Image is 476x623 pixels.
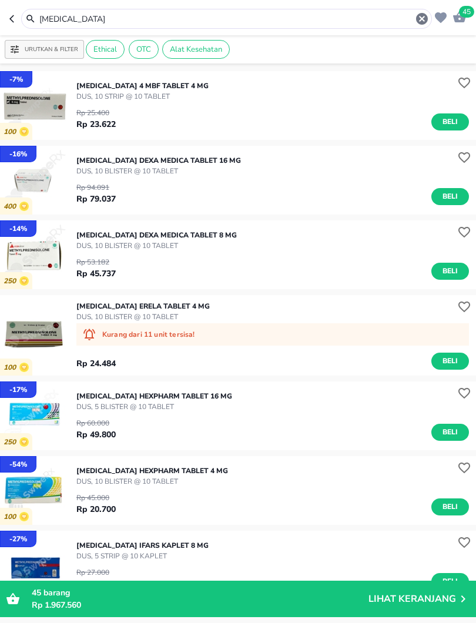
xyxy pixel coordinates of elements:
[76,108,116,118] p: Rp 25.400
[32,599,81,611] span: Rp 1.967.560
[38,13,415,25] input: Cari 4000+ produk di sini
[76,311,210,322] p: DUS, 10 BLISTER @ 10 TABLET
[4,363,19,372] p: 100
[431,573,469,590] button: Beli
[76,323,469,346] div: Kurang dari 11 unit tersisa!
[440,265,460,277] span: Beli
[32,587,368,599] p: barang
[440,575,460,588] span: Beli
[76,476,228,487] p: DUS, 10 BLISTER @ 10 TABLET
[129,40,159,59] div: OTC
[9,223,27,234] p: - 14 %
[76,551,209,561] p: DUS, 5 STRIP @ 10 KAPLET
[86,40,125,59] div: Ethical
[4,513,19,521] p: 100
[440,501,460,513] span: Beli
[4,438,19,447] p: 250
[76,155,241,166] p: [MEDICAL_DATA] Dexa Medica TABLET 16 MG
[25,45,78,54] p: Urutkan & Filter
[162,40,230,59] div: Alat Kesehatan
[4,277,19,286] p: 250
[431,188,469,205] button: Beli
[5,40,84,59] button: Urutkan & Filter
[431,353,469,370] button: Beli
[459,6,474,18] span: 45
[9,149,27,159] p: - 16 %
[76,230,237,240] p: [MEDICAL_DATA] Dexa Medica TABLET 8 MG
[9,74,23,85] p: - 7 %
[76,493,116,503] p: Rp 45.000
[76,301,210,311] p: [MEDICAL_DATA] Erela TABLET 4 MG
[76,357,116,370] p: Rp 24.484
[76,91,209,102] p: DUS, 10 STRIP @ 10 TABLET
[76,391,232,401] p: [MEDICAL_DATA] Hexpharm TABLET 16 MG
[431,113,469,130] button: Beli
[9,459,27,470] p: - 54 %
[9,384,27,395] p: - 17 %
[129,44,158,55] span: OTC
[440,116,460,128] span: Beli
[450,7,467,25] button: 45
[32,587,41,598] span: 45
[76,118,116,130] p: Rp 23.622
[431,263,469,280] button: Beli
[76,267,116,280] p: Rp 45.737
[431,424,469,441] button: Beli
[163,44,229,55] span: Alat Kesehatan
[4,128,19,136] p: 100
[440,426,460,438] span: Beli
[76,503,116,515] p: Rp 20.700
[76,540,209,551] p: [MEDICAL_DATA] Ifars KAPLET 8 MG
[76,578,116,590] p: Rp 19.710
[76,465,228,476] p: [MEDICAL_DATA] Hexpharm TABLET 4 MG
[76,166,241,176] p: DUS, 10 BLISTER @ 10 TABLET
[440,190,460,203] span: Beli
[76,418,116,428] p: Rp 60.000
[440,355,460,367] span: Beli
[76,567,116,578] p: Rp 27.000
[76,428,116,441] p: Rp 49.800
[76,182,116,193] p: Rp 94.091
[86,44,124,55] span: Ethical
[431,498,469,515] button: Beli
[76,81,209,91] p: [MEDICAL_DATA] 4 Mbf TABLET 4 MG
[9,534,27,544] p: - 27 %
[76,240,237,251] p: DUS, 10 BLISTER @ 10 TABLET
[76,193,116,205] p: Rp 79.037
[76,401,232,412] p: DUS, 5 BLISTER @ 10 TABLET
[4,202,19,211] p: 400
[76,257,116,267] p: Rp 53.182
